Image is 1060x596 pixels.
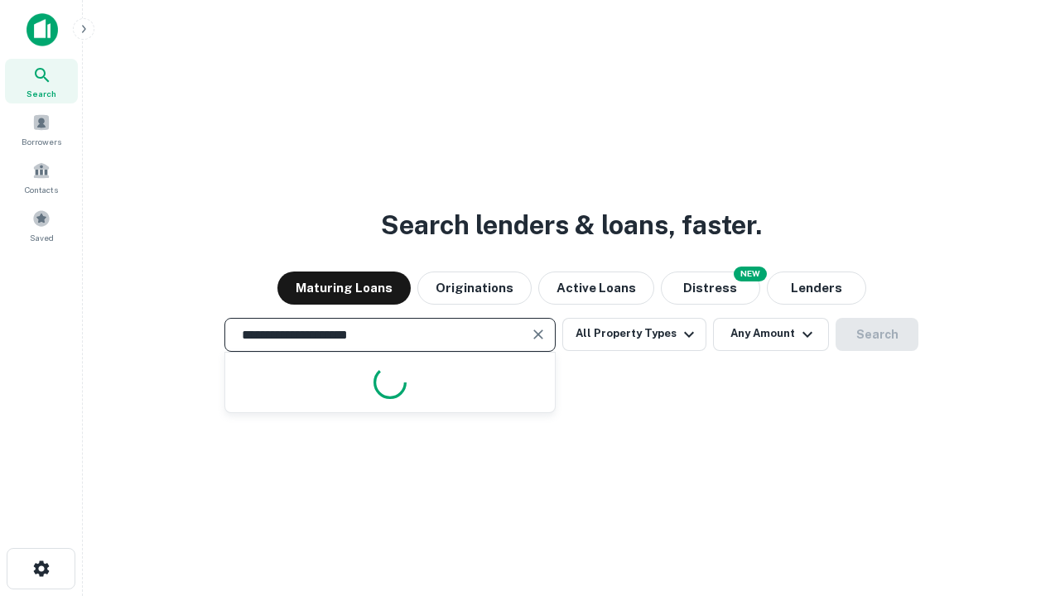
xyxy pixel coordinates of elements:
button: Originations [417,272,532,305]
span: Contacts [25,183,58,196]
div: NEW [734,267,767,281]
span: Saved [30,231,54,244]
h3: Search lenders & loans, faster. [381,205,762,245]
span: Borrowers [22,135,61,148]
button: Active Loans [538,272,654,305]
button: Lenders [767,272,866,305]
button: Search distressed loans with lien and other non-mortgage details. [661,272,760,305]
a: Search [5,59,78,103]
a: Saved [5,203,78,248]
button: Clear [527,323,550,346]
a: Contacts [5,155,78,199]
button: Any Amount [713,318,829,351]
button: Maturing Loans [277,272,411,305]
iframe: Chat Widget [977,464,1060,543]
a: Borrowers [5,107,78,151]
button: All Property Types [562,318,706,351]
img: capitalize-icon.png [26,13,58,46]
span: Search [26,87,56,100]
